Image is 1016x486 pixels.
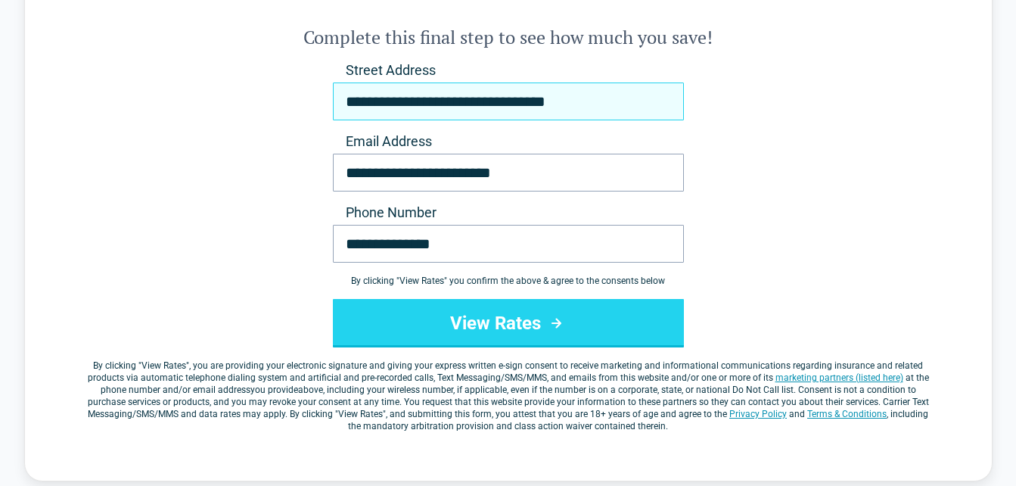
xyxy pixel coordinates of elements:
label: Street Address [333,61,684,79]
div: By clicking " View Rates " you confirm the above & agree to the consents below [333,275,684,287]
label: By clicking " ", you are providing your electronic signature and giving your express written e-si... [85,360,931,432]
label: Email Address [333,132,684,151]
h2: Complete this final step to see how much you save! [85,25,931,49]
a: Privacy Policy [729,409,787,419]
a: Terms & Conditions [807,409,887,419]
button: View Rates [333,299,684,347]
label: Phone Number [333,204,684,222]
span: View Rates [141,360,186,371]
a: marketing partners (listed here) [775,372,903,383]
